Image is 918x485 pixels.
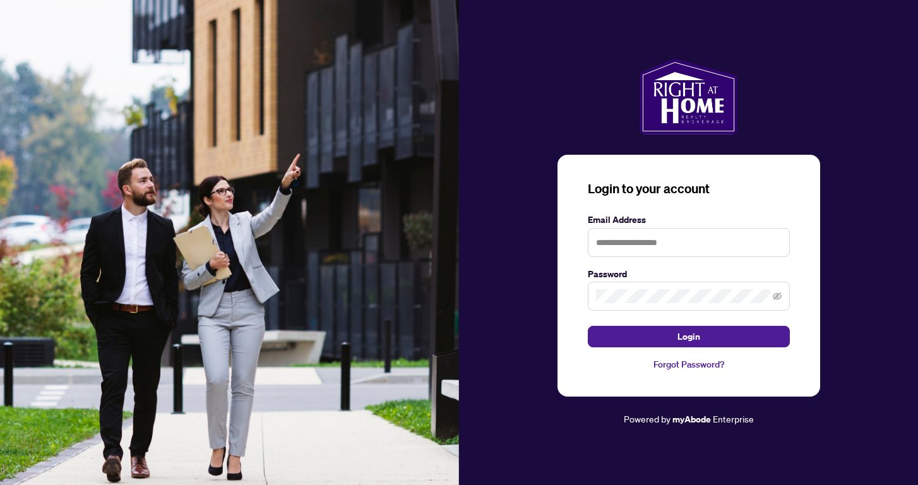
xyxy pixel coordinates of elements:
button: Login [588,326,790,347]
span: eye-invisible [773,292,782,301]
a: Forgot Password? [588,357,790,371]
span: Powered by [624,413,671,424]
label: Email Address [588,213,790,227]
h3: Login to your account [588,180,790,198]
span: Enterprise [713,413,754,424]
label: Password [588,267,790,281]
a: myAbode [672,412,711,426]
span: Login [677,326,700,347]
img: ma-logo [640,59,737,135]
